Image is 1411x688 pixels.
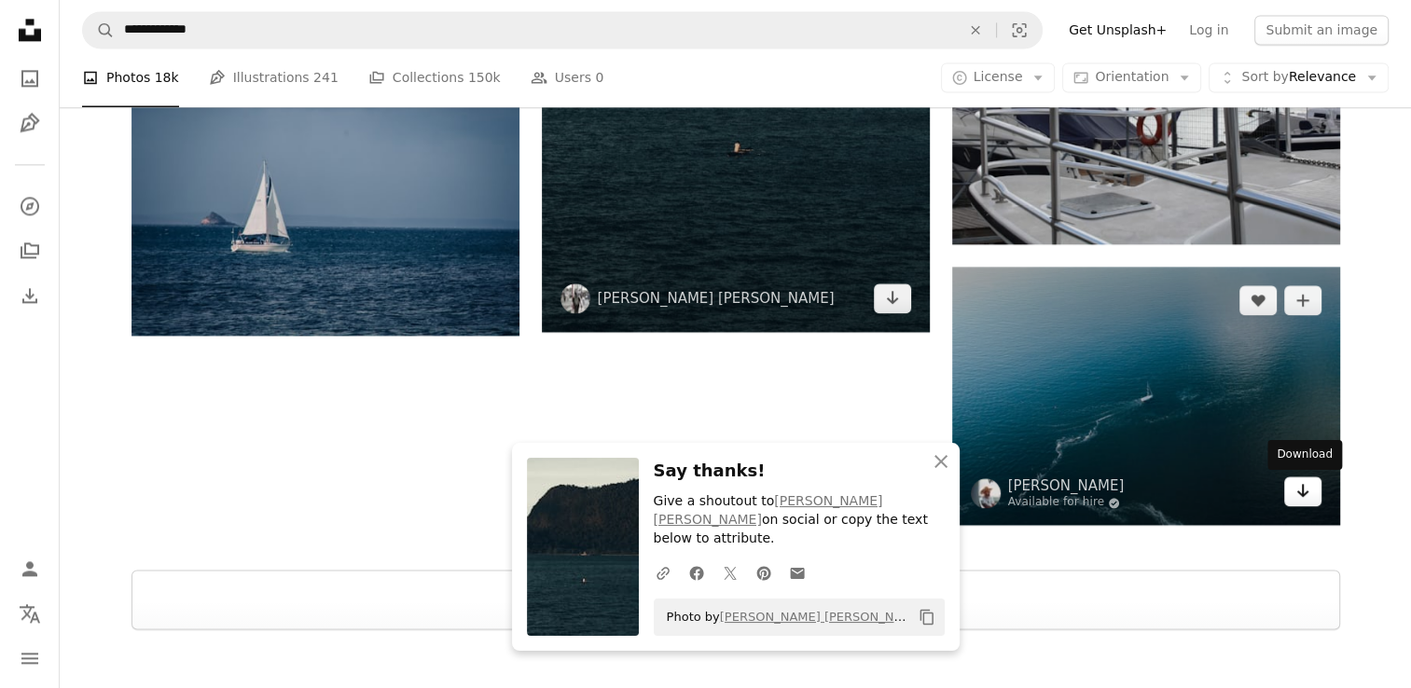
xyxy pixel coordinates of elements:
[952,106,1340,123] a: a boat on the water
[82,11,1043,48] form: Find visuals sitewide
[654,493,883,527] a: [PERSON_NAME] [PERSON_NAME]
[313,68,339,89] span: 241
[1239,285,1277,315] button: Like
[654,492,945,548] p: Give a shoutout to on social or copy the text below to attribute.
[720,610,925,624] a: [PERSON_NAME] [PERSON_NAME]
[598,289,835,308] a: [PERSON_NAME] [PERSON_NAME]
[83,12,115,48] button: Search Unsplash
[1008,495,1125,510] a: Available for hire
[997,12,1042,48] button: Visual search
[560,283,590,313] img: Go to Muhammad Rifki Adam's profile
[1058,15,1178,45] a: Get Unsplash+
[131,77,519,336] img: a sailboat in the middle of the ocean
[1241,69,1356,88] span: Relevance
[1178,15,1239,45] a: Log in
[747,554,781,591] a: Share on Pinterest
[657,602,911,632] span: Photo by on
[209,48,339,108] a: Illustrations 241
[11,640,48,677] button: Menu
[11,60,48,97] a: Photos
[468,68,501,89] span: 150k
[1008,476,1125,495] a: [PERSON_NAME]
[1284,476,1321,506] a: Download
[941,63,1056,93] button: License
[1254,15,1389,45] button: Submit an image
[11,104,48,142] a: Illustrations
[11,232,48,269] a: Collections
[952,387,1340,404] a: aerial view of body of water during daytime
[974,70,1023,85] span: License
[11,595,48,632] button: Language
[1209,63,1389,93] button: Sort byRelevance
[1062,63,1201,93] button: Orientation
[1284,285,1321,315] button: Add to Collection
[11,277,48,314] a: Download History
[952,267,1340,525] img: aerial view of body of water during daytime
[531,48,604,108] a: Users 0
[680,554,713,591] a: Share on Facebook
[971,478,1001,508] img: Go to Graham Pengelly's profile
[131,570,1340,629] button: Load more
[1095,70,1169,85] span: Orientation
[595,68,603,89] span: 0
[654,458,945,485] h3: Say thanks!
[11,187,48,225] a: Explore
[713,554,747,591] a: Share on Twitter
[874,283,911,313] a: Download
[955,12,996,48] button: Clear
[368,48,501,108] a: Collections 150k
[1241,70,1288,85] span: Sort by
[131,198,519,214] a: a sailboat in the middle of the ocean
[11,11,48,52] a: Home — Unsplash
[11,550,48,587] a: Log in / Sign up
[911,601,943,633] button: Copy to clipboard
[1267,440,1342,470] div: Download
[781,554,814,591] a: Share over email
